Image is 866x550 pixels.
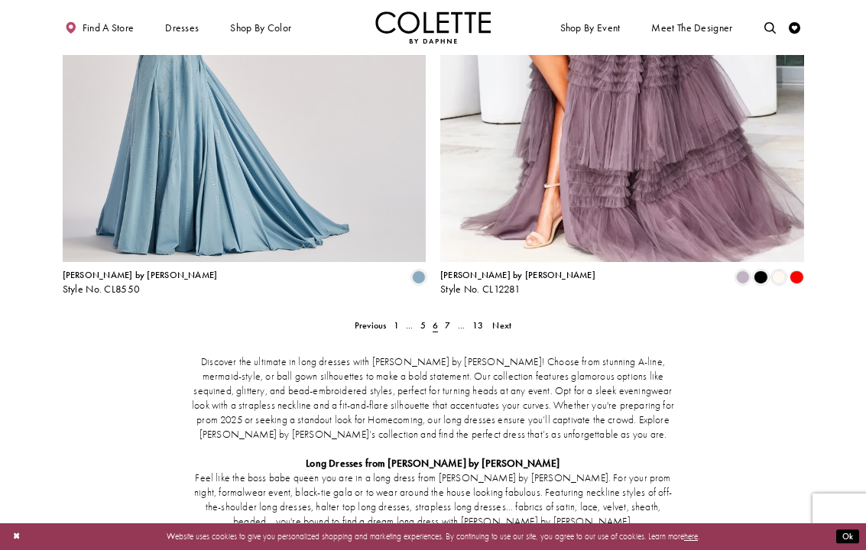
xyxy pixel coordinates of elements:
[186,471,679,529] p: Feel like the boss babe queen you are in a long dress from [PERSON_NAME] by [PERSON_NAME]. For yo...
[7,526,26,547] button: Close Dialog
[469,317,487,334] a: 13
[440,270,595,295] div: Colette by Daphne Style No. CL12281
[684,531,698,542] a: here
[454,317,469,334] a: ...
[651,22,732,34] span: Meet the designer
[557,11,623,44] span: Shop By Event
[458,319,465,332] span: ...
[230,22,291,34] span: Shop by color
[63,270,218,295] div: Colette by Daphne Style No. CL8550
[390,317,402,334] a: 1
[63,269,218,281] span: [PERSON_NAME] by [PERSON_NAME]
[83,529,783,544] p: Website uses cookies to give you personalized shopping and marketing experiences. By continuing t...
[649,11,736,44] a: Meet the designer
[736,270,750,284] i: Heather
[430,317,442,334] span: Current page
[440,269,595,281] span: [PERSON_NAME] by [PERSON_NAME]
[375,11,491,44] img: Colette by Daphne
[406,319,414,332] span: ...
[412,270,426,284] i: Dusty Blue
[351,317,390,334] a: Prev Page
[63,11,137,44] a: Find a store
[472,319,483,332] span: 13
[375,11,491,44] a: Visit Home Page
[836,529,859,544] button: Submit Dialog
[790,270,803,284] i: Red
[228,11,294,44] span: Shop by color
[433,319,438,332] span: 6
[754,270,767,284] i: Black
[402,317,417,334] a: ...
[83,22,135,34] span: Find a store
[492,319,511,332] span: Next
[63,283,141,296] span: Style No. CL8550
[787,11,804,44] a: Check Wishlist
[489,317,515,334] a: Next Page
[306,457,559,470] strong: Long Dresses from [PERSON_NAME] by [PERSON_NAME]
[355,319,387,332] span: Previous
[394,319,399,332] span: 1
[442,317,454,334] a: 7
[420,319,426,332] span: 5
[761,11,779,44] a: Toggle search
[560,22,621,34] span: Shop By Event
[445,319,450,332] span: 7
[186,355,679,442] p: Discover the ultimate in long dresses with [PERSON_NAME] by [PERSON_NAME]! Choose from stunning A...
[440,283,521,296] span: Style No. CL12281
[165,22,199,34] span: Dresses
[772,270,786,284] i: Diamond White
[162,11,202,44] span: Dresses
[417,317,429,334] a: 5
